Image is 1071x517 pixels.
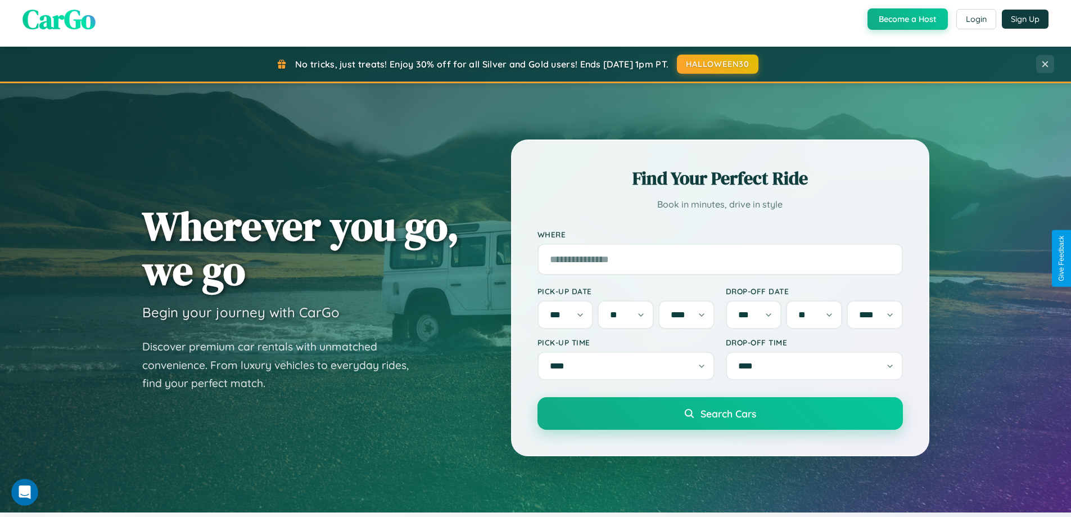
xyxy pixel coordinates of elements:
span: No tricks, just treats! Enjoy 30% off for all Silver and Gold users! Ends [DATE] 1pm PT. [295,59,668,70]
label: Pick-up Time [537,338,715,347]
label: Drop-off Time [726,338,903,347]
button: Become a Host [867,8,948,30]
h1: Wherever you go, we go [142,204,459,293]
p: Discover premium car rentals with unmatched convenience. From luxury vehicles to everyday rides, ... [142,338,423,393]
label: Where [537,230,903,239]
label: Drop-off Date [726,286,903,296]
button: HALLOWEEN30 [677,55,758,74]
span: CarGo [22,1,96,38]
span: Search Cars [701,407,756,420]
button: Search Cars [537,397,903,430]
div: Give Feedback [1058,236,1065,281]
p: Book in minutes, drive in style [537,196,903,213]
h3: Begin your journey with CarGo [142,304,340,321]
button: Login [956,9,996,29]
label: Pick-up Date [537,286,715,296]
h2: Find Your Perfect Ride [537,166,903,191]
iframe: Intercom live chat [11,479,38,506]
button: Sign Up [1002,10,1049,29]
